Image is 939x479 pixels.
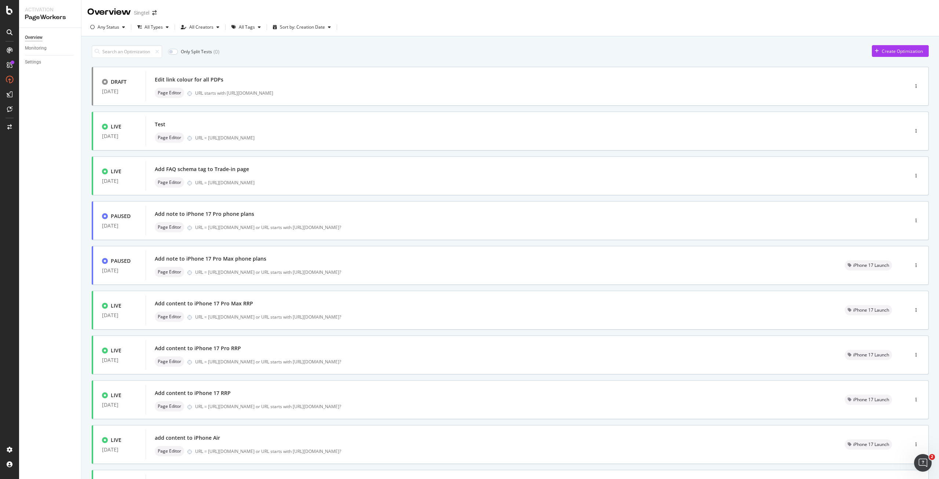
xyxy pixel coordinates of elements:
div: Singtel [134,9,149,17]
div: Add content to iPhone 17 Pro Max RRP [155,300,253,307]
div: LIVE [111,347,121,354]
span: Page Editor [158,315,181,319]
div: neutral label [845,395,892,405]
div: neutral label [155,356,184,367]
div: URL = [URL][DOMAIN_NAME] or URL starts with [URL][DOMAIN_NAME]? [195,359,827,365]
button: Any Status [87,21,128,33]
button: Sort by: Creation Date [270,21,334,33]
div: Add note to iPhone 17 Pro Max phone plans [155,255,266,262]
div: All Creators [189,25,213,29]
div: [DATE] [102,357,137,363]
div: URL = [URL][DOMAIN_NAME] or URL starts with [URL][DOMAIN_NAME]? [195,224,877,231]
div: Create Optimization [882,48,923,54]
button: All Types [134,21,172,33]
div: PageWorkers [25,13,75,22]
div: ( 0 ) [213,48,219,55]
div: Overview [87,6,131,18]
div: URL = [URL][DOMAIN_NAME] or URL starts with [URL][DOMAIN_NAME]? [195,448,827,454]
div: arrow-right-arrow-left [152,10,157,15]
span: Page Editor [158,225,181,229]
div: [DATE] [102,178,137,184]
div: [DATE] [102,223,137,229]
div: neutral label [845,350,892,360]
span: Page Editor [158,180,181,185]
div: DRAFT [111,78,127,86]
input: Search an Optimization [92,45,162,58]
div: Test [155,121,165,128]
div: neutral label [845,260,892,271]
div: Add note to iPhone 17 Pro phone plans [155,210,254,218]
div: Add FAQ schema tag to Trade-in page [155,166,249,173]
div: Add content to iPhone 17 Pro RRP [155,345,241,352]
div: Activation [25,6,75,13]
div: URL = [URL][DOMAIN_NAME] or URL starts with [URL][DOMAIN_NAME]? [195,269,827,275]
div: [DATE] [102,88,137,94]
button: Create Optimization [872,45,929,57]
div: LIVE [111,302,121,309]
div: neutral label [845,305,892,315]
div: neutral label [155,88,184,98]
div: All Types [145,25,163,29]
span: iPhone 17 Launch [853,442,889,447]
div: Sort by: Creation Date [280,25,325,29]
span: Page Editor [158,359,181,364]
a: Settings [25,58,76,66]
div: Settings [25,58,41,66]
div: [DATE] [102,133,137,139]
a: Overview [25,34,76,41]
span: iPhone 17 Launch [853,263,889,268]
span: Page Editor [158,404,181,409]
div: LIVE [111,168,121,175]
div: neutral label [845,439,892,450]
div: Add content to iPhone 17 RRP [155,389,231,397]
div: URL = [URL][DOMAIN_NAME] [195,135,877,141]
div: LIVE [111,123,121,130]
span: Page Editor [158,449,181,453]
button: All Creators [178,21,222,33]
div: PAUSED [111,257,131,265]
a: Monitoring [25,44,76,52]
div: URL = [URL][DOMAIN_NAME] or URL starts with [URL][DOMAIN_NAME]? [195,314,827,320]
div: PAUSED [111,213,131,220]
span: 2 [929,454,935,460]
div: Only Split Tests [181,48,212,55]
div: URL = [URL][DOMAIN_NAME] [195,179,877,186]
div: Any Status [98,25,119,29]
div: neutral label [155,401,184,411]
div: Monitoring [25,44,47,52]
iframe: Intercom live chat [914,454,932,472]
div: [DATE] [102,402,137,408]
span: iPhone 17 Launch [853,308,889,312]
div: Edit link colour for all PDPs [155,76,223,83]
div: neutral label [155,312,184,322]
div: URL = [URL][DOMAIN_NAME] or URL starts with [URL][DOMAIN_NAME]? [195,403,827,410]
div: neutral label [155,222,184,232]
span: Page Editor [158,135,181,140]
span: Page Editor [158,91,181,95]
div: neutral label [155,177,184,188]
div: URL starts with [URL][DOMAIN_NAME] [195,90,877,96]
div: Overview [25,34,43,41]
div: [DATE] [102,268,137,273]
div: neutral label [155,267,184,277]
div: LIVE [111,436,121,444]
div: neutral label [155,133,184,143]
div: LIVE [111,392,121,399]
div: [DATE] [102,447,137,453]
span: iPhone 17 Launch [853,353,889,357]
button: All Tags [229,21,264,33]
div: neutral label [155,446,184,456]
div: All Tags [239,25,255,29]
div: add content to iPhone Air [155,434,220,442]
div: [DATE] [102,312,137,318]
span: Page Editor [158,270,181,274]
span: iPhone 17 Launch [853,398,889,402]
